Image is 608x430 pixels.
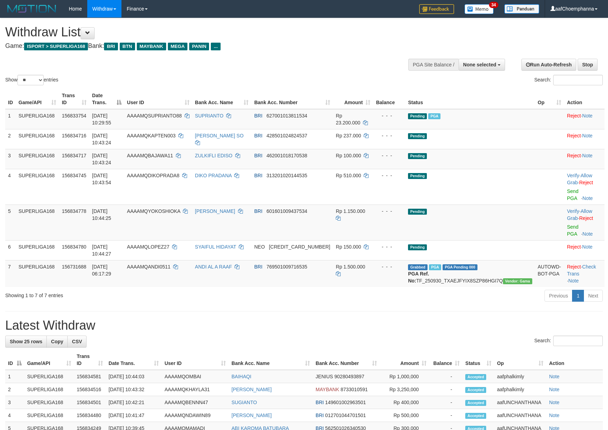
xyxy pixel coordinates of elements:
[231,400,257,405] a: SUGIANTO
[582,133,593,138] a: Note
[62,244,86,250] span: 156834780
[5,336,47,347] a: Show 25 rows
[419,4,454,14] img: Feedback.jpg
[89,89,124,109] th: Date Trans.: activate to sort column descending
[74,383,106,396] td: 156834516
[408,113,427,119] span: Pending
[489,2,498,8] span: 34
[564,109,605,129] td: ·
[124,89,192,109] th: User ID: activate to sort column ascending
[266,133,307,138] span: Copy 428501024824537 to clipboard
[544,290,572,302] a: Previous
[316,374,333,379] span: JENIUS
[429,396,463,409] td: -
[567,173,592,185] span: ·
[549,413,559,418] a: Note
[567,208,592,221] span: ·
[269,244,330,250] span: Copy 5859459223534313 to clipboard
[62,133,86,138] span: 156834716
[465,387,486,393] span: Accepted
[162,396,229,409] td: AAAAMQBENNN47
[62,113,86,119] span: 156833754
[72,339,82,344] span: CSV
[567,208,592,221] a: Allow Grab
[17,75,44,85] select: Showentries
[5,205,16,240] td: 5
[494,396,546,409] td: aafUNCHANTHANA
[567,188,578,201] a: Send PGA
[24,409,74,422] td: SUPERLIGA168
[408,271,429,284] b: PGA Ref. No:
[5,129,16,149] td: 2
[333,89,373,109] th: Amount: activate to sort column ascending
[92,264,111,277] span: [DATE] 06:17:29
[229,350,313,370] th: Bank Acc. Name: activate to sort column ascending
[429,350,463,370] th: Balance: activate to sort column ascending
[494,383,546,396] td: aafphalkimly
[254,264,262,270] span: BRI
[127,153,173,158] span: AAAAMQBAJAWA11
[67,336,87,347] a: CSV
[429,383,463,396] td: -
[5,383,24,396] td: 2
[5,350,24,370] th: ID: activate to sort column descending
[5,43,398,50] h4: Game: Bank:
[535,89,564,109] th: Op: activate to sort column ascending
[266,153,307,158] span: Copy 462001018170538 to clipboard
[62,208,86,214] span: 156834778
[74,396,106,409] td: 156834501
[104,43,118,50] span: BRI
[376,172,402,179] div: - - -
[463,62,496,67] span: None selected
[443,264,477,270] span: PGA Pending
[564,149,605,169] td: ·
[582,244,593,250] a: Note
[231,374,251,379] a: BAIHAQI
[5,149,16,169] td: 3
[251,89,333,109] th: Bank Acc. Number: activate to sort column ascending
[74,350,106,370] th: Trans ID: activate to sort column ascending
[336,113,360,126] span: Rp 23.200.000
[127,264,171,270] span: AAAAMQANDI0511
[106,350,162,370] th: Date Trans.: activate to sort column ascending
[405,260,535,287] td: TF_250930_TXAEJFYIX8SZP86HGI7Q
[567,244,581,250] a: Reject
[408,59,459,71] div: PGA Site Balance /
[572,290,584,302] a: 1
[553,336,603,346] input: Search:
[254,208,262,214] span: BRI
[462,350,494,370] th: Status: activate to sort column ascending
[5,289,248,299] div: Showing 1 to 7 of 7 entries
[582,113,593,119] a: Note
[376,263,402,270] div: - - -
[10,339,42,344] span: Show 25 rows
[195,173,232,178] a: DIKO PRADANA
[568,278,579,284] a: Note
[137,43,166,50] span: MAYBANK
[567,113,581,119] a: Reject
[59,89,89,109] th: Trans ID: activate to sort column ascending
[583,195,593,201] a: Note
[429,264,441,270] span: Marked by aafromsomean
[549,374,559,379] a: Note
[316,400,324,405] span: BRI
[325,400,366,405] span: Copy 149601002963501 to clipboard
[5,318,603,332] h1: Latest Withdraw
[408,173,427,179] span: Pending
[549,400,559,405] a: Note
[92,153,111,165] span: [DATE] 10:43:24
[336,264,365,270] span: Rp 1.500.000
[579,180,593,185] a: Reject
[408,264,428,270] span: Grabbed
[504,4,539,14] img: panduan.png
[535,260,564,287] td: AUTOWD-BOT-PGA
[408,209,427,215] span: Pending
[429,370,463,383] td: -
[336,153,361,158] span: Rp 100.000
[231,387,272,392] a: [PERSON_NAME]
[567,173,592,185] a: Allow Grab
[494,409,546,422] td: aafUNCHANTHANA
[92,173,111,185] span: [DATE] 10:43:54
[5,396,24,409] td: 3
[254,173,262,178] span: BRI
